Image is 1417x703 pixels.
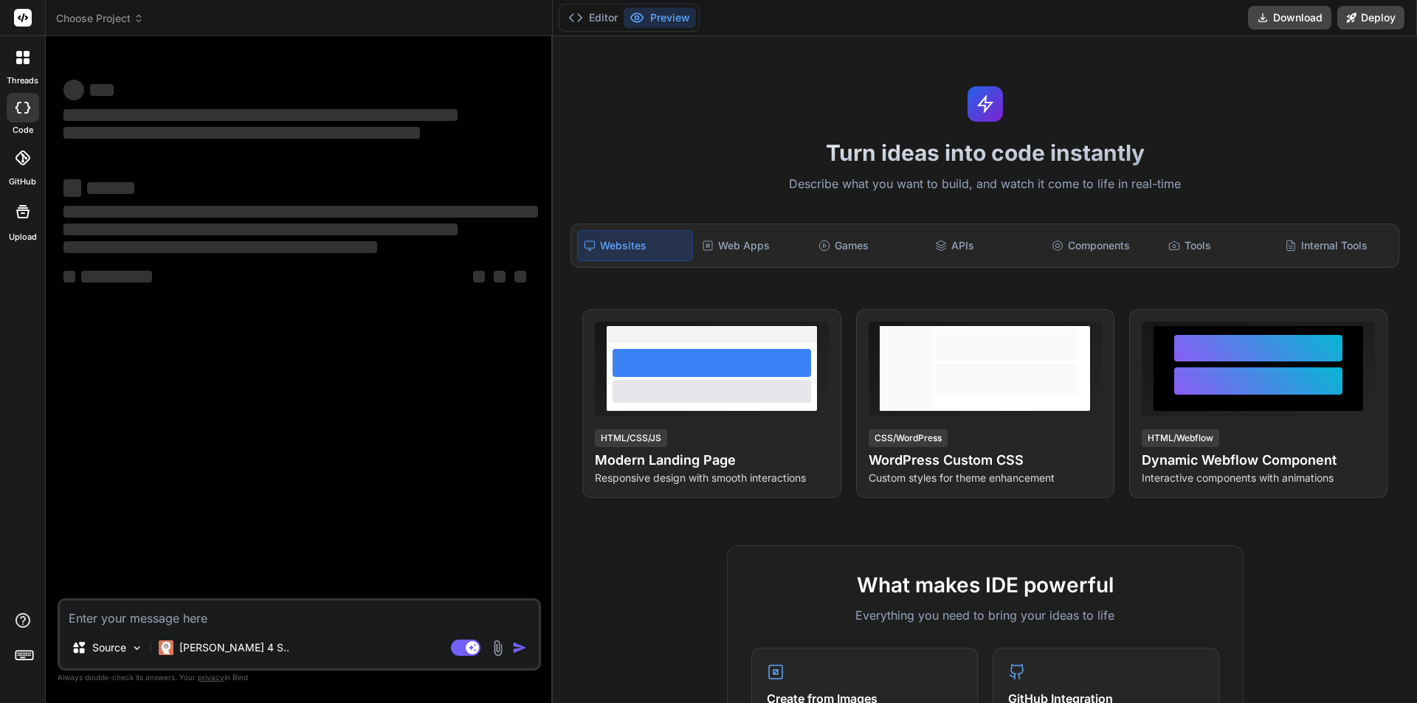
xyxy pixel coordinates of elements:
div: Components [1046,230,1159,261]
span: privacy [198,673,224,682]
label: Upload [9,231,37,243]
span: ‌ [63,80,84,100]
button: Preview [624,7,696,28]
h1: Turn ideas into code instantly [562,139,1408,166]
label: threads [7,75,38,87]
p: [PERSON_NAME] 4 S.. [179,640,289,655]
label: code [13,124,33,136]
span: ‌ [63,271,75,283]
p: Responsive design with smooth interactions [595,471,828,485]
span: ‌ [63,206,538,218]
img: Claude 4 Sonnet [159,640,173,655]
span: ‌ [514,271,526,283]
button: Deploy [1337,6,1404,30]
span: View Prompt [1032,322,1096,336]
span: ‌ [87,182,134,194]
h4: WordPress Custom CSS [869,450,1102,471]
img: attachment [489,640,506,657]
span: ‌ [63,179,81,197]
span: ‌ [494,271,506,283]
div: Games [813,230,926,261]
div: Tools [1162,230,1276,261]
span: ‌ [473,271,485,283]
div: HTML/CSS/JS [595,429,667,447]
div: Internal Tools [1279,230,1393,261]
span: ‌ [63,127,420,139]
span: ‌ [81,271,152,283]
p: Everything you need to bring your ideas to life [751,606,1219,624]
h4: Modern Landing Page [595,450,828,471]
span: View Prompt [1306,322,1369,336]
img: Pick Models [131,642,143,654]
button: Download [1248,6,1331,30]
span: ‌ [63,224,458,235]
div: Web Apps [696,230,810,261]
span: Choose Project [56,11,144,26]
img: icon [512,640,527,655]
p: Custom styles for theme enhancement [869,471,1102,485]
div: APIs [929,230,1043,261]
label: GitHub [9,176,36,188]
h4: Dynamic Webflow Component [1142,450,1375,471]
div: HTML/Webflow [1142,429,1219,447]
button: Editor [562,7,624,28]
span: ‌ [63,109,458,121]
p: Interactive components with animations [1142,471,1375,485]
div: CSS/WordPress [869,429,948,447]
div: Websites [577,230,692,261]
span: ‌ [63,241,377,253]
p: Always double-check its answers. Your in Bind [58,671,541,685]
p: Source [92,640,126,655]
span: View Prompt [759,322,823,336]
p: Describe what you want to build, and watch it come to life in real-time [562,175,1408,194]
h2: What makes IDE powerful [751,569,1219,600]
span: ‌ [90,84,114,96]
